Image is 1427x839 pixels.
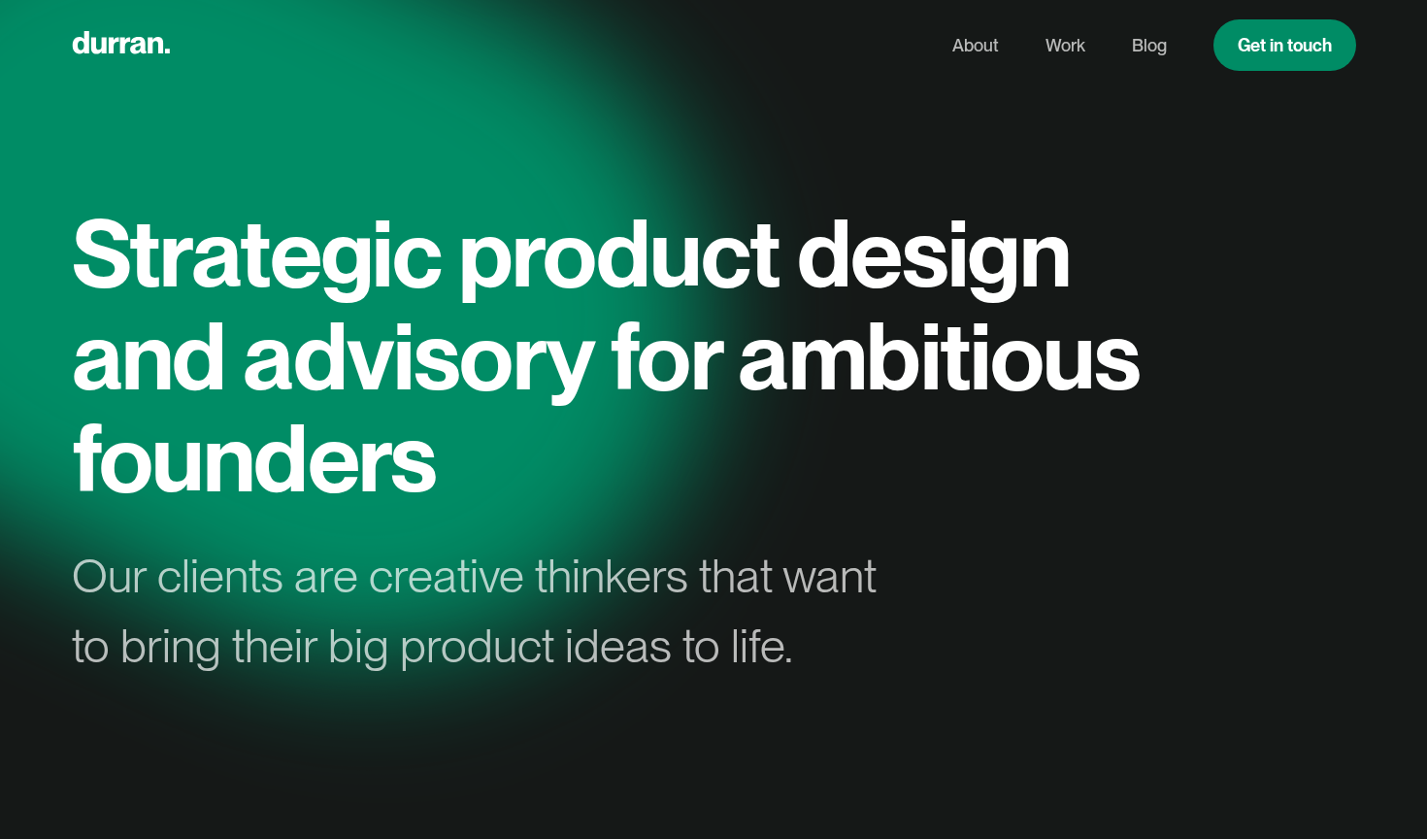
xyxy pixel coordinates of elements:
a: About [952,27,999,64]
a: Get in touch [1213,19,1356,71]
a: home [72,26,170,64]
div: Our clients are creative thinkers that want to bring their big product ideas to life. [72,541,911,681]
a: Blog [1132,27,1167,64]
h1: Strategic product design and advisory for ambitious founders [72,202,1159,510]
a: Work [1045,27,1085,64]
